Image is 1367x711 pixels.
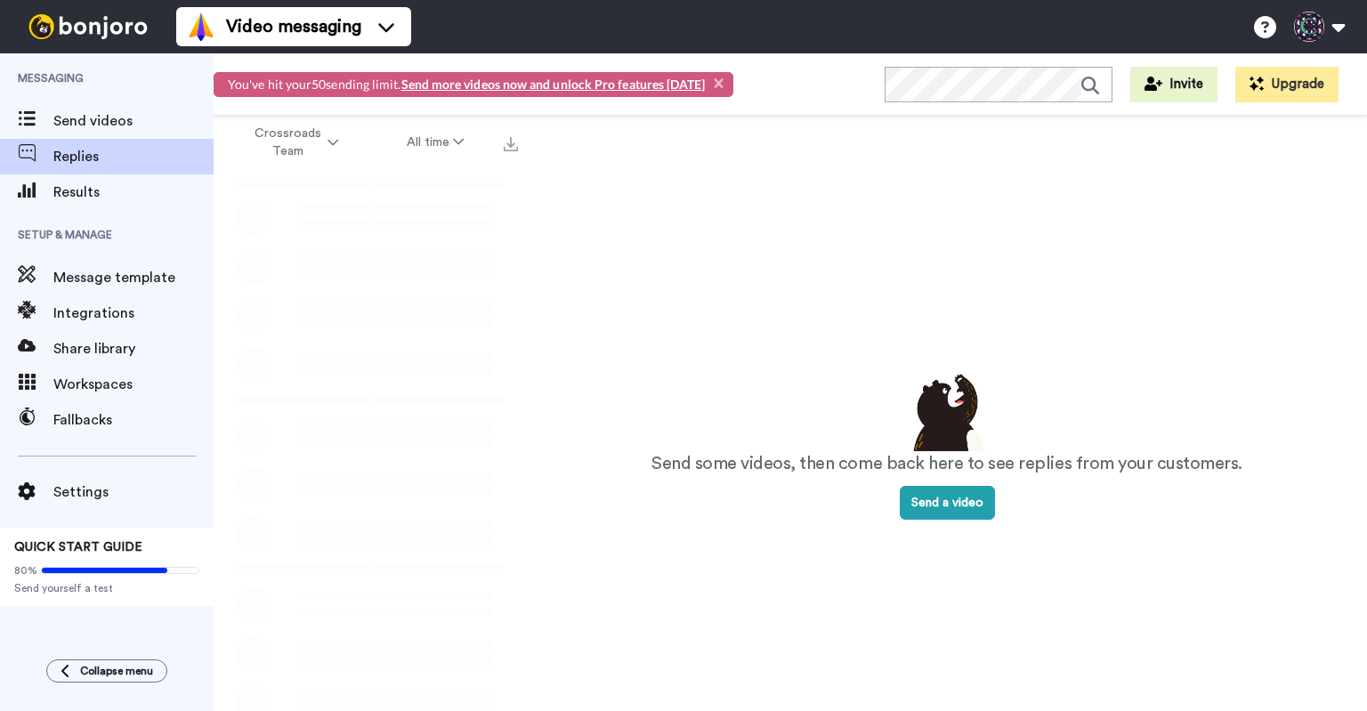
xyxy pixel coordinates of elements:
[1235,67,1339,102] button: Upgrade
[14,581,199,595] span: Send yourself a test
[1130,67,1217,102] button: Invite
[900,486,995,520] button: Send a video
[373,126,499,158] button: All time
[14,541,142,553] span: QUICK START GUIDE
[228,77,706,92] span: You've hit your 50 sending limit.
[53,409,214,431] span: Fallbacks
[187,12,215,41] img: vm-color.svg
[46,659,167,683] button: Collapse menu
[217,117,373,167] button: Crossroads Team
[902,369,991,451] img: results-emptystates.png
[53,303,214,324] span: Integrations
[714,74,724,93] button: Close
[651,451,1242,477] p: Send some videos, then come back here to see replies from your customers.
[53,267,214,288] span: Message template
[252,125,324,160] span: Crossroads Team
[21,14,155,39] img: bj-logo-header-white.svg
[504,137,518,151] img: export.svg
[714,74,724,93] span: ×
[498,129,523,156] button: Export all results that match these filters now.
[226,14,361,39] span: Video messaging
[53,481,214,503] span: Settings
[53,182,214,203] span: Results
[900,497,995,509] a: Send a video
[53,110,214,132] span: Send videos
[401,77,706,92] a: Send more videos now and unlock Pro features [DATE]
[53,338,214,360] span: Share library
[14,563,37,578] span: 80%
[53,374,214,395] span: Workspaces
[53,146,214,167] span: Replies
[80,664,153,678] span: Collapse menu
